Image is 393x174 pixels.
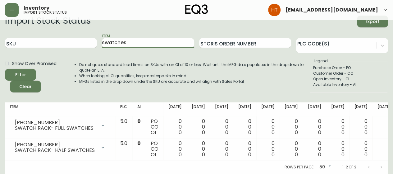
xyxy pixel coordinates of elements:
[192,119,205,135] div: 0 0
[137,118,141,125] span: 0
[295,151,298,158] span: 0
[313,82,384,87] div: Available Inventory - AI
[313,71,384,76] div: Customer Order - CO
[15,120,97,125] div: [PHONE_NUMBER]
[151,141,158,158] div: PO CO
[210,102,233,116] th: [DATE]
[362,18,383,26] span: Export
[317,162,332,172] div: 50
[318,151,321,158] span: 0
[24,11,67,14] h5: import stock status
[233,102,256,116] th: [DATE]
[364,129,368,136] span: 0
[331,119,344,135] div: 0 0
[285,119,298,135] div: 0 0
[280,102,303,116] th: [DATE]
[354,119,368,135] div: 0 0
[5,102,115,116] th: Item
[115,138,132,160] td: 5.0
[268,4,281,16] img: cadcaaaf975f2b29e0fd865e7cfaed0d
[168,141,182,158] div: 0 0
[308,119,321,135] div: 0 0
[272,151,275,158] span: 0
[326,102,349,116] th: [DATE]
[313,58,328,64] legend: Legend
[313,76,384,82] div: Open Inventory - OI
[185,4,208,14] img: logo
[261,119,275,135] div: 0 0
[318,129,321,136] span: 0
[179,151,182,158] span: 0
[238,119,251,135] div: 0 0
[377,141,391,158] div: 0 0
[115,102,132,116] th: PLC
[151,151,156,158] span: OI
[202,129,205,136] span: 0
[331,141,344,158] div: 0 0
[132,102,146,116] th: AI
[225,129,228,136] span: 0
[215,119,228,135] div: 0 0
[342,164,356,170] p: 1-2 of 2
[151,119,158,135] div: PO CO
[79,62,309,73] li: Do not quote standard lead times on SKUs with an OI of 10 or less. Wait until the MFG date popula...
[168,119,182,135] div: 0 0
[261,141,275,158] div: 0 0
[341,151,344,158] span: 0
[151,129,156,136] span: OI
[163,102,187,116] th: [DATE]
[5,69,36,81] button: Filter
[286,7,378,12] span: [EMAIL_ADDRESS][DOMAIN_NAME]
[5,16,90,27] h2: Import Stock Status
[15,83,36,91] span: Clear
[79,79,309,84] li: MFGs listed in the drop down under the SKU are accurate and will align with Sales Portal.
[202,151,205,158] span: 0
[256,102,280,116] th: [DATE]
[354,141,368,158] div: 0 0
[179,129,182,136] span: 0
[192,141,205,158] div: 0 0
[115,116,132,138] td: 5.0
[248,129,251,136] span: 0
[12,60,57,67] span: Show Over Promised
[388,129,391,136] span: 0
[10,119,110,132] div: [PHONE_NUMBER]SWATCH RACK- FULL SWATCHES
[357,16,388,27] button: Export
[187,102,210,116] th: [DATE]
[24,6,49,11] span: Inventory
[295,129,298,136] span: 0
[285,141,298,158] div: 0 0
[349,102,372,116] th: [DATE]
[285,164,314,170] p: Rows per page:
[10,141,110,154] div: [PHONE_NUMBER]SWATCH RACK- HALF SWATCHES
[10,81,41,92] button: Clear
[15,148,97,153] div: SWATCH RACK- HALF SWATCHES
[341,129,344,136] span: 0
[308,141,321,158] div: 0 0
[238,141,251,158] div: 0 0
[377,119,391,135] div: 0 0
[248,151,251,158] span: 0
[313,65,384,71] div: Purchase Order - PO
[303,102,326,116] th: [DATE]
[364,151,368,158] span: 0
[215,141,228,158] div: 0 0
[15,142,97,148] div: [PHONE_NUMBER]
[225,151,228,158] span: 0
[79,73,309,79] li: When looking at OI quantities, keep masterpacks in mind.
[137,140,141,147] span: 0
[272,129,275,136] span: 0
[15,125,97,131] div: SWATCH RACK- FULL SWATCHES
[388,151,391,158] span: 0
